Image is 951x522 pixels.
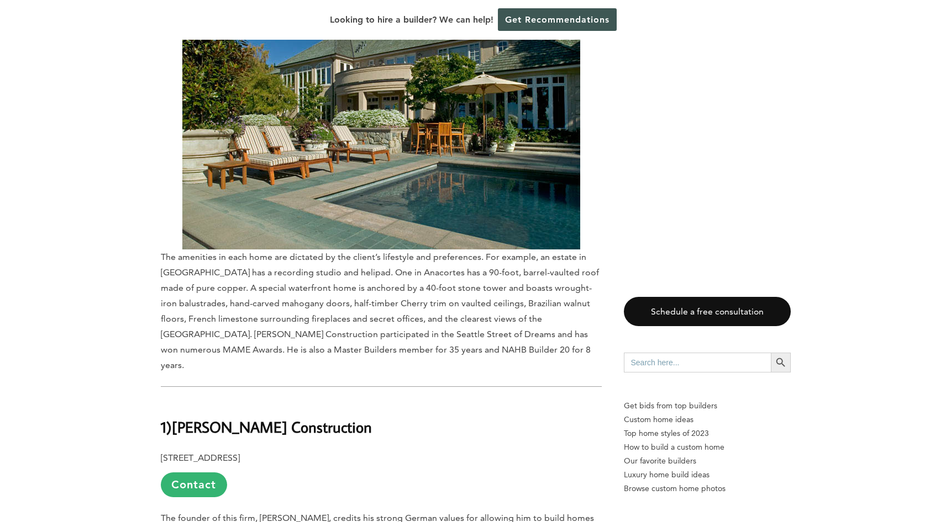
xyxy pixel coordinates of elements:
input: Search here... [624,353,771,372]
a: Browse custom home photos [624,482,791,496]
b: 1) [161,417,172,436]
a: How to build a custom home [624,440,791,454]
iframe: Drift Widget Chat Controller [739,443,938,509]
svg: Search [775,356,787,369]
a: Luxury home build ideas [624,468,791,482]
p: [STREET_ADDRESS] [161,450,602,497]
b: [PERSON_NAME] Construction [172,417,372,436]
p: Get bids from top builders [624,399,791,413]
a: Schedule a free consultation [624,297,791,326]
a: Get Recommendations [498,8,617,31]
a: Our favorite builders [624,454,791,468]
a: Contact [161,472,227,497]
a: Top home styles of 2023 [624,427,791,440]
a: Custom home ideas [624,413,791,427]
